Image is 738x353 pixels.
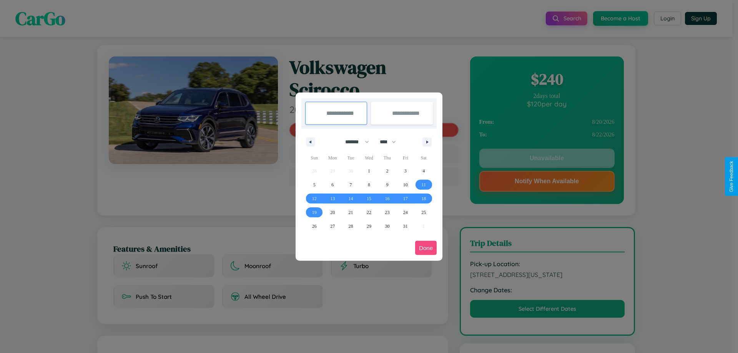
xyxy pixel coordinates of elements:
[342,206,360,219] button: 21
[305,178,323,192] button: 5
[404,164,407,178] span: 3
[415,152,433,164] span: Sat
[421,206,426,219] span: 25
[403,219,408,233] span: 31
[421,192,426,206] span: 18
[342,178,360,192] button: 7
[403,206,408,219] span: 24
[323,219,341,233] button: 27
[415,241,437,255] button: Done
[415,164,433,178] button: 4
[396,178,414,192] button: 10
[396,192,414,206] button: 17
[313,178,316,192] span: 5
[378,219,396,233] button: 30
[323,178,341,192] button: 6
[378,164,396,178] button: 2
[378,192,396,206] button: 16
[385,192,389,206] span: 16
[422,164,425,178] span: 4
[396,152,414,164] span: Fri
[360,178,378,192] button: 8
[367,219,371,233] span: 29
[330,206,335,219] span: 20
[415,192,433,206] button: 18
[312,219,317,233] span: 26
[385,206,389,219] span: 23
[396,164,414,178] button: 3
[378,178,396,192] button: 9
[368,178,370,192] span: 8
[305,219,323,233] button: 26
[323,192,341,206] button: 13
[330,219,335,233] span: 27
[415,206,433,219] button: 25
[421,178,426,192] span: 11
[360,219,378,233] button: 29
[386,178,388,192] span: 9
[367,192,371,206] span: 15
[729,161,734,192] div: Give Feedback
[360,206,378,219] button: 22
[312,192,317,206] span: 12
[305,192,323,206] button: 12
[396,219,414,233] button: 31
[378,152,396,164] span: Thu
[323,152,341,164] span: Mon
[360,192,378,206] button: 15
[396,206,414,219] button: 24
[403,192,408,206] span: 17
[330,192,335,206] span: 13
[342,152,360,164] span: Tue
[342,219,360,233] button: 28
[415,178,433,192] button: 11
[367,206,371,219] span: 22
[349,219,353,233] span: 28
[305,206,323,219] button: 19
[312,206,317,219] span: 19
[360,152,378,164] span: Wed
[386,164,388,178] span: 2
[342,192,360,206] button: 14
[305,152,323,164] span: Sun
[360,164,378,178] button: 1
[350,178,352,192] span: 7
[368,164,370,178] span: 1
[331,178,334,192] span: 6
[349,206,353,219] span: 21
[323,206,341,219] button: 20
[349,192,353,206] span: 14
[385,219,389,233] span: 30
[378,206,396,219] button: 23
[403,178,408,192] span: 10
